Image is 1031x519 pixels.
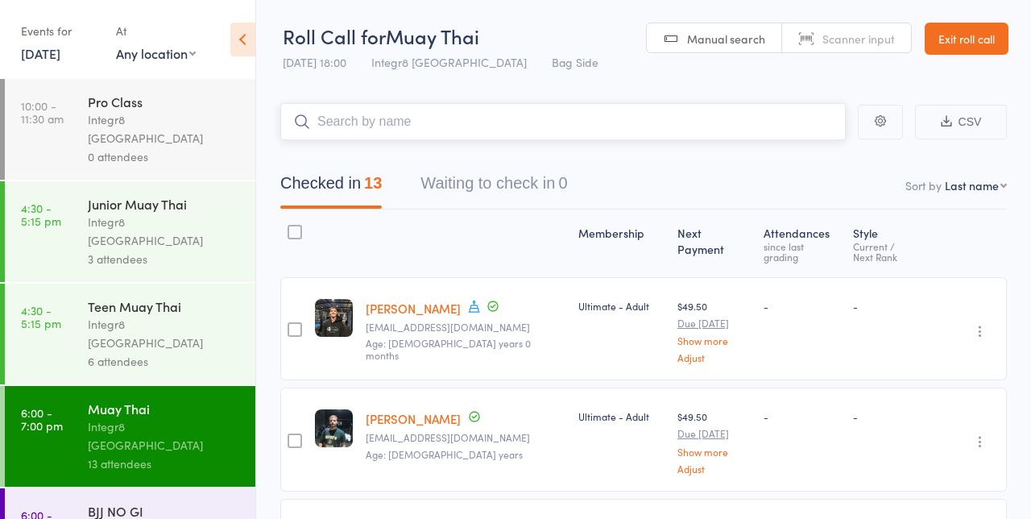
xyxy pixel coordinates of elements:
[88,417,242,455] div: Integr8 [GEOGRAPHIC_DATA]
[88,250,242,268] div: 3 attendees
[687,31,765,47] span: Manual search
[366,410,461,427] a: [PERSON_NAME]
[366,336,531,361] span: Age: [DEMOGRAPHIC_DATA] years 0 months
[88,110,242,147] div: Integr8 [GEOGRAPHIC_DATA]
[280,103,846,140] input: Search by name
[5,79,255,180] a: 10:00 -11:30 amPro ClassIntegr8 [GEOGRAPHIC_DATA]0 attendees
[764,241,841,262] div: since last grading
[280,166,382,209] button: Checked in13
[366,322,565,333] small: akoind@outlook.com
[853,409,942,423] div: -
[677,446,751,457] a: Show more
[915,105,1007,139] button: CSV
[905,177,942,193] label: Sort by
[677,463,751,474] a: Adjust
[677,335,751,346] a: Show more
[88,315,242,352] div: Integr8 [GEOGRAPHIC_DATA]
[764,409,841,423] div: -
[21,406,63,432] time: 6:00 - 7:00 pm
[671,217,757,270] div: Next Payment
[88,93,242,110] div: Pro Class
[21,18,100,44] div: Events for
[21,304,61,330] time: 4:30 - 5:15 pm
[283,54,346,70] span: [DATE] 18:00
[677,318,751,329] small: Due [DATE]
[366,447,523,461] span: Age: [DEMOGRAPHIC_DATA] years
[853,241,942,262] div: Current / Next Rank
[21,99,64,125] time: 10:00 - 11:30 am
[315,299,353,337] img: image1745912218.png
[847,217,948,270] div: Style
[420,166,567,209] button: Waiting to check in0
[88,195,242,213] div: Junior Muay Thai
[757,217,847,270] div: Atten­dances
[88,147,242,166] div: 0 attendees
[677,428,751,439] small: Due [DATE]
[315,409,353,447] img: image1746003493.png
[283,23,386,49] span: Roll Call for
[88,400,242,417] div: Muay Thai
[822,31,895,47] span: Scanner input
[366,432,565,443] small: eddo@live.com.au
[5,181,255,282] a: 4:30 -5:15 pmJunior Muay ThaiIntegr8 [GEOGRAPHIC_DATA]3 attendees
[677,299,751,363] div: $49.50
[578,409,665,423] div: Ultimate - Adult
[88,352,242,371] div: 6 attendees
[88,213,242,250] div: Integr8 [GEOGRAPHIC_DATA]
[88,297,242,315] div: Teen Muay Thai
[386,23,479,49] span: Muay Thai
[5,386,255,487] a: 6:00 -7:00 pmMuay ThaiIntegr8 [GEOGRAPHIC_DATA]13 attendees
[558,174,567,192] div: 0
[21,201,61,227] time: 4:30 - 5:15 pm
[925,23,1008,55] a: Exit roll call
[578,299,665,313] div: Ultimate - Adult
[88,455,242,473] div: 13 attendees
[677,409,751,473] div: $49.50
[116,44,196,62] div: Any location
[764,299,841,313] div: -
[5,284,255,384] a: 4:30 -5:15 pmTeen Muay ThaiIntegr8 [GEOGRAPHIC_DATA]6 attendees
[371,54,527,70] span: Integr8 [GEOGRAPHIC_DATA]
[677,352,751,363] a: Adjust
[552,54,598,70] span: Bag Side
[364,174,382,192] div: 13
[21,44,60,62] a: [DATE]
[945,177,999,193] div: Last name
[366,300,461,317] a: [PERSON_NAME]
[853,299,942,313] div: -
[572,217,671,270] div: Membership
[116,18,196,44] div: At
